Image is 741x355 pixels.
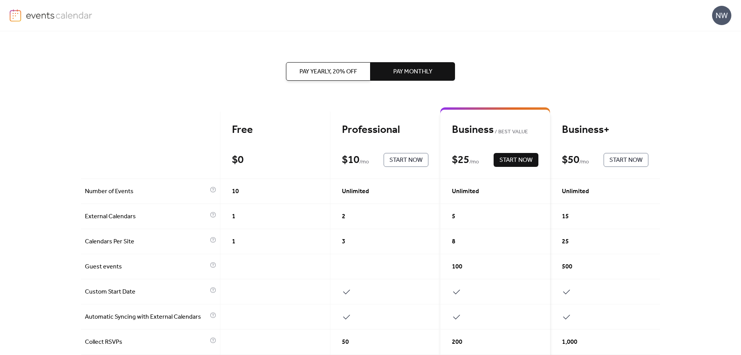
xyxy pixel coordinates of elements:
span: 50 [342,338,349,347]
div: $ 50 [562,153,579,167]
span: Pay Monthly [393,67,432,76]
span: Collect RSVPs [85,338,208,347]
div: Business+ [562,123,648,137]
span: BEST VALUE [494,127,528,137]
span: 5 [452,212,455,221]
span: 1 [232,237,235,246]
span: Start Now [389,156,423,165]
div: Professional [342,123,428,137]
div: Business [452,123,538,137]
span: Unlimited [562,187,589,196]
span: 500 [562,262,572,272]
span: Pay Yearly, 20% off [299,67,357,76]
button: Pay Monthly [370,62,455,81]
button: Pay Yearly, 20% off [286,62,370,81]
button: Start Now [604,153,648,167]
img: logo-type [26,9,93,21]
span: Unlimited [342,187,369,196]
span: 8 [452,237,455,246]
span: / mo [359,158,369,167]
span: Start Now [499,156,533,165]
span: 15 [562,212,569,221]
span: Unlimited [452,187,479,196]
span: 1 [232,212,235,221]
span: 10 [232,187,239,196]
img: logo [10,9,21,22]
span: 100 [452,262,462,272]
button: Start Now [384,153,428,167]
span: Number of Events [85,187,208,196]
div: $ 25 [452,153,469,167]
div: Free [232,123,318,137]
span: Custom Start Date [85,287,208,297]
span: Guest events [85,262,208,272]
span: / mo [579,158,589,167]
span: External Calendars [85,212,208,221]
div: $ 10 [342,153,359,167]
span: 3 [342,237,345,246]
span: / mo [469,158,479,167]
button: Start Now [494,153,538,167]
span: Automatic Syncing with External Calendars [85,313,208,322]
span: Calendars Per Site [85,237,208,246]
div: NW [712,6,731,25]
span: 1,000 [562,338,577,347]
span: 200 [452,338,462,347]
div: $ 0 [232,153,244,167]
span: 25 [562,237,569,246]
span: 2 [342,212,345,221]
span: Start Now [609,156,643,165]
